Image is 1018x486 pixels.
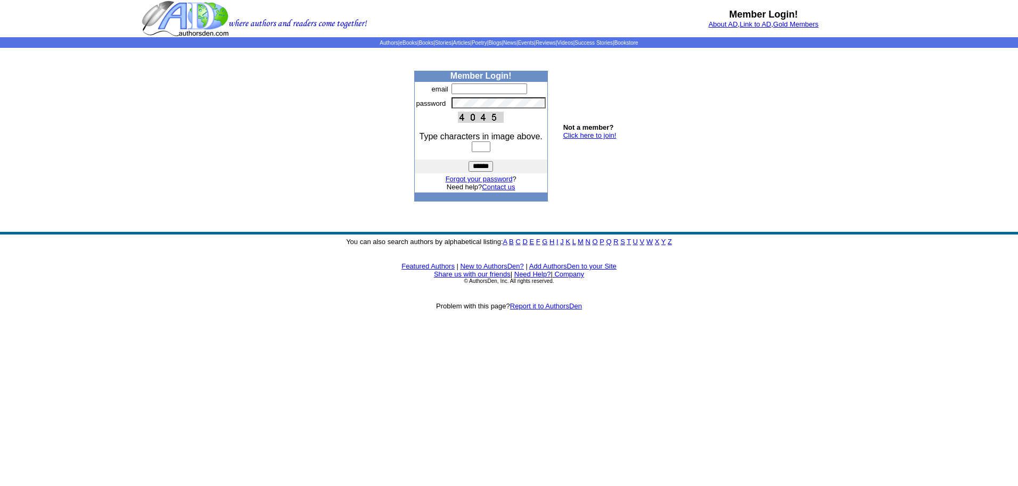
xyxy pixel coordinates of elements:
[627,238,631,246] a: T
[740,20,771,28] a: Link to AD
[435,40,451,46] a: Stories
[563,131,617,139] a: Click here to join!
[593,238,598,246] a: O
[574,40,613,46] a: Success Stories
[613,238,618,246] a: R
[646,238,653,246] a: W
[536,40,556,46] a: Reviews
[511,270,512,278] font: |
[565,238,570,246] a: K
[418,40,433,46] a: Books
[709,20,738,28] a: About AD
[458,112,504,123] img: This Is CAPTCHA Image
[661,238,666,246] a: Y
[514,270,551,278] a: Need Help?
[432,85,448,93] font: email
[529,238,534,246] a: E
[518,40,535,46] a: Events
[668,238,672,246] a: Z
[556,238,559,246] a: I
[401,262,455,270] a: Featured Authors
[450,71,512,80] b: Member Login!
[572,238,576,246] a: L
[488,40,502,46] a: Blogs
[600,238,604,246] a: P
[578,238,584,246] a: M
[446,175,513,183] a: Forgot your password
[446,175,516,183] font: ?
[526,262,527,270] font: |
[464,278,554,284] font: © AuthorsDen, Inc. All rights reserved.
[633,238,638,246] a: U
[729,9,798,20] b: Member Login!
[434,270,511,278] a: Share us with our friends
[563,123,614,131] b: Not a member?
[586,238,590,246] a: N
[447,183,515,191] font: Need help?
[482,183,515,191] a: Contact us
[416,99,446,107] font: password
[515,238,520,246] a: C
[536,238,540,246] a: F
[509,238,514,246] a: B
[420,132,543,141] font: Type characters in image above.
[606,238,611,246] a: Q
[346,238,672,246] font: You can also search authors by alphabetical listing:
[503,40,516,46] a: News
[461,262,524,270] a: New to AuthorsDen?
[549,238,554,246] a: H
[614,40,638,46] a: Bookstore
[709,20,819,28] font: , ,
[522,238,527,246] a: D
[380,40,638,46] span: | | | | | | | | | | | |
[472,40,487,46] a: Poetry
[380,40,398,46] a: Authors
[640,238,645,246] a: V
[457,262,458,270] font: |
[503,238,507,246] a: A
[542,238,547,246] a: G
[773,20,818,28] a: Gold Members
[655,238,660,246] a: X
[560,238,564,246] a: J
[529,262,617,270] a: Add AuthorsDen to your Site
[453,40,471,46] a: Articles
[436,302,582,310] font: Problem with this page?
[620,238,625,246] a: S
[554,270,584,278] a: Company
[557,40,573,46] a: Videos
[551,270,584,278] font: |
[399,40,417,46] a: eBooks
[510,302,582,310] a: Report it to AuthorsDen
